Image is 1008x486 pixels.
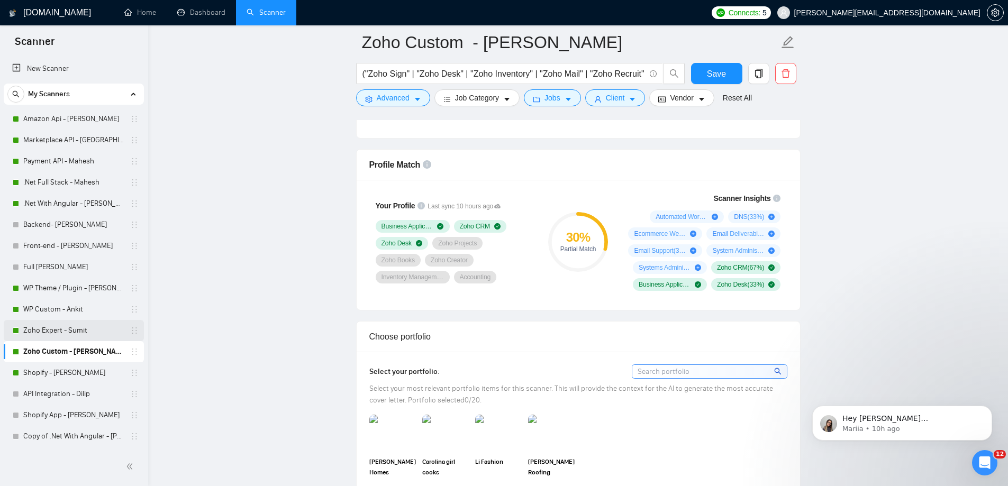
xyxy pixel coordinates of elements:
[417,202,425,209] span: info-circle
[994,450,1006,459] span: 12
[606,92,625,104] span: Client
[690,247,696,254] span: plus-circle
[369,384,773,405] span: Select your most relevant portfolio items for this scanner. This will provide the context for the...
[130,178,139,187] span: holder
[690,231,696,237] span: plus-circle
[23,151,124,172] a: Payment API - Mahesh
[639,263,691,272] span: Systems Administration ( 33 %)
[130,411,139,419] span: holder
[177,8,225,17] a: dashboardDashboard
[431,256,468,264] span: Zoho Creator
[548,231,608,244] div: 30 %
[670,92,693,104] span: Vendor
[528,415,575,452] img: portfolio thumbnail image
[548,246,608,252] div: Partial Match
[23,108,124,130] a: Amazon Api - [PERSON_NAME]
[712,214,718,220] span: plus-circle
[130,390,139,398] span: holder
[987,4,1004,21] button: setting
[712,230,764,238] span: Email Deliverability ( 33 %)
[434,89,520,106] button: barsJob Categorycaret-down
[533,95,540,103] span: folder
[124,8,156,17] a: homeHome
[443,95,451,103] span: bars
[717,280,764,289] span: Zoho Desk ( 33 %)
[362,29,779,56] input: Scanner name...
[8,90,24,98] span: search
[695,264,701,271] span: plus-circle
[428,201,501,212] span: Last sync 10 hours ago
[528,456,575,478] span: [PERSON_NAME] Roofing
[369,322,787,352] div: Choose portfolio
[28,84,70,105] span: My Scanners
[9,5,16,22] img: logo
[768,264,775,271] span: check-circle
[748,63,769,84] button: copy
[707,67,726,80] span: Save
[23,362,124,383] a: Shopify - [PERSON_NAME]
[987,8,1003,17] span: setting
[639,280,691,289] span: Business Applications Development ( 33 %)
[729,7,760,19] span: Connects:
[768,247,775,254] span: plus-circle
[634,230,686,238] span: Ecommerce Website Development ( 33 %)
[650,70,657,77] span: info-circle
[649,89,714,106] button: idcardVendorcaret-down
[382,239,412,247] span: Zoho Desk
[247,8,286,17] a: searchScanner
[780,9,787,16] span: user
[23,320,124,341] a: Zoho Expert - Sumit
[437,223,443,230] span: check-circle
[585,89,646,106] button: userClientcaret-down
[130,242,139,250] span: holder
[382,256,415,264] span: Zoho Books
[460,222,491,231] span: Zoho CRM
[656,213,707,221] span: Automated Workflow ( 33 %)
[698,95,705,103] span: caret-down
[356,89,430,106] button: settingAdvancedcaret-down
[773,195,780,202] span: info-circle
[23,256,124,278] a: Full [PERSON_NAME]
[4,84,144,447] li: My Scanners
[46,31,179,197] span: Hey [PERSON_NAME][EMAIL_ADDRESS][DOMAIN_NAME], Looks like your Upwork agency Viztech Soft Solutio...
[716,8,725,17] img: upwork-logo.png
[695,281,701,288] span: check-circle
[130,326,139,335] span: holder
[130,305,139,314] span: holder
[691,63,742,84] button: Save
[438,239,477,247] span: Zoho Projects
[376,201,415,210] span: Your Profile
[130,115,139,123] span: holder
[634,246,686,255] span: Email Support ( 33 %)
[23,426,124,447] a: Copy of .Net With Angular - [PERSON_NAME]
[130,263,139,271] span: holder
[362,67,645,80] input: Search Freelance Jobs...
[712,246,764,255] span: System Administration ( 33 %)
[768,281,775,288] span: check-circle
[796,383,1008,457] iframe: Intercom notifications message
[365,95,373,103] span: setting
[130,347,139,356] span: holder
[768,214,775,220] span: plus-circle
[23,214,124,235] a: Backend- [PERSON_NAME]
[717,263,764,272] span: Zoho CRM ( 67 %)
[723,92,752,104] a: Reset All
[664,69,684,78] span: search
[369,415,416,452] img: portfolio thumbnail image
[23,405,124,426] a: Shopify App - [PERSON_NAME]
[658,95,666,103] span: idcard
[4,58,144,79] li: New Scanner
[130,221,139,229] span: holder
[544,92,560,104] span: Jobs
[776,69,796,78] span: delete
[23,341,124,362] a: Zoho Custom - [PERSON_NAME]
[749,69,769,78] span: copy
[734,213,764,221] span: DNS ( 33 %)
[6,34,63,56] span: Scanner
[460,273,491,281] span: Accounting
[126,461,137,472] span: double-left
[377,92,410,104] span: Advanced
[46,41,183,50] p: Message from Mariia, sent 10h ago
